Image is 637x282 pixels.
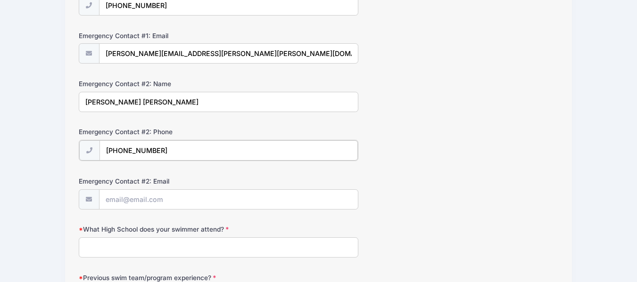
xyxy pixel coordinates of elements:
label: Emergency Contact #2: Name [79,79,239,89]
input: (xxx) xxx-xxxx [99,140,358,161]
label: Emergency Contact #2: Email [79,177,239,186]
label: Emergency Contact #2: Phone [79,127,239,137]
input: email@email.com [99,43,358,64]
label: Emergency Contact #1: Email [79,31,239,40]
input: email@email.com [99,189,358,209]
label: What High School does your swimmer attend? [79,225,239,234]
